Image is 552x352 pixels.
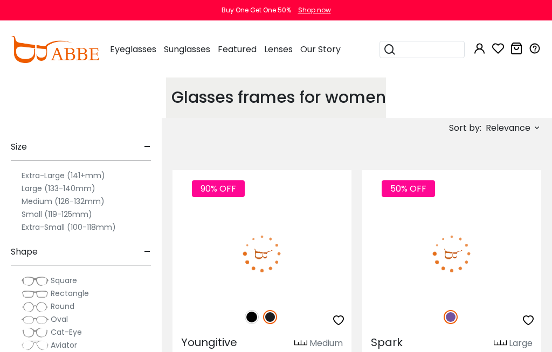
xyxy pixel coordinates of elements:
img: Matte Black [263,310,277,324]
span: Featured [218,43,257,55]
span: 90% OFF [192,180,245,197]
span: Youngitive [181,335,237,350]
span: Spark [371,335,403,350]
img: Purple [444,310,458,324]
div: Large [509,337,533,350]
span: Relevance [486,118,530,138]
span: Aviator [51,340,77,350]
span: Our Story [300,43,341,55]
label: Large (133-140mm) [22,182,95,195]
img: size ruler [294,340,307,348]
span: Square [51,275,77,286]
span: Cat-Eye [51,327,82,337]
img: Purple Spark - Plastic ,Universal Bridge Fit [362,209,541,298]
label: Medium (126-132mm) [22,195,105,208]
span: Sort by: [449,122,481,134]
span: - [144,134,151,160]
label: Small (119-125mm) [22,208,92,221]
img: Square.png [22,276,49,286]
img: Black [245,310,259,324]
img: Matte-black Youngitive - Plastic ,Adjust Nose Pads [172,209,351,298]
span: Rectangle [51,288,89,299]
img: Aviator.png [22,340,49,351]
span: Lenses [264,43,293,55]
img: Round.png [22,301,49,312]
span: - [144,239,151,265]
img: abbeglasses.com [11,36,99,63]
span: Sunglasses [164,43,210,55]
img: Rectangle.png [22,288,49,299]
img: Oval.png [22,314,49,325]
img: Cat-Eye.png [22,327,49,338]
span: 50% OFF [382,180,435,197]
div: Buy One Get One 50% [222,5,291,15]
span: Oval [51,314,68,325]
label: Extra-Small (100-118mm) [22,221,116,234]
span: Round [51,301,74,312]
img: size ruler [494,340,507,348]
span: Eyeglasses [110,43,156,55]
span: Size [11,134,27,160]
span: Shape [11,239,38,265]
div: Shop now [298,5,331,15]
label: Extra-Large (141+mm) [22,169,105,182]
div: Medium [309,337,343,350]
a: Shop now [293,5,331,15]
h1: Glasses frames for women [171,88,386,107]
